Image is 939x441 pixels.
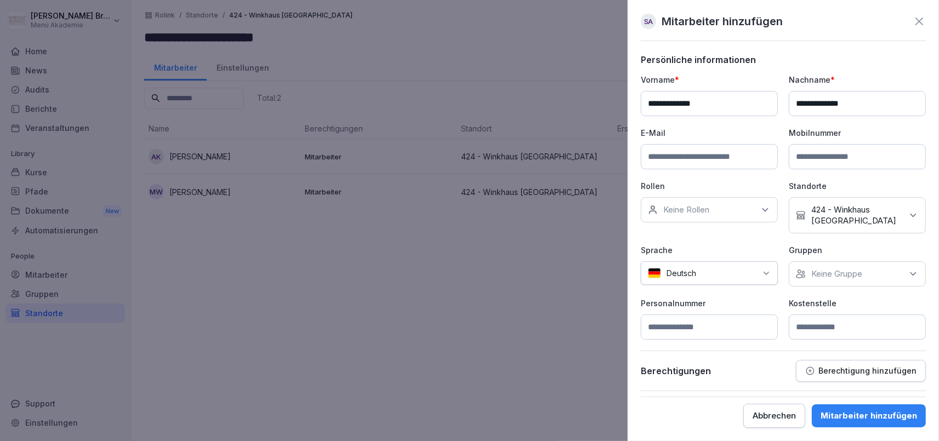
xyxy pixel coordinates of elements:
[789,297,926,309] p: Kostenstelle
[789,180,926,192] p: Standorte
[641,14,656,29] div: SA
[818,366,917,375] p: Berechtigung hinzufügen
[641,74,778,85] p: Vorname
[641,180,778,192] p: Rollen
[743,404,805,428] button: Abbrechen
[641,261,778,285] div: Deutsch
[821,410,917,422] div: Mitarbeiter hinzufügen
[662,13,783,30] p: Mitarbeiter hinzufügen
[789,74,926,85] p: Nachname
[811,268,862,279] p: Keine Gruppe
[753,410,796,422] div: Abbrechen
[789,244,926,256] p: Gruppen
[663,204,709,215] p: Keine Rollen
[641,127,778,139] p: E-Mail
[811,204,902,226] p: 424 - Winkhaus [GEOGRAPHIC_DATA]
[648,268,661,278] img: de.svg
[812,404,926,427] button: Mitarbeiter hinzufügen
[641,365,711,376] p: Berechtigungen
[641,54,926,65] p: Persönliche informationen
[796,360,926,382] button: Berechtigung hinzufügen
[641,297,778,309] p: Personalnummer
[641,244,778,256] p: Sprache
[789,127,926,139] p: Mobilnummer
